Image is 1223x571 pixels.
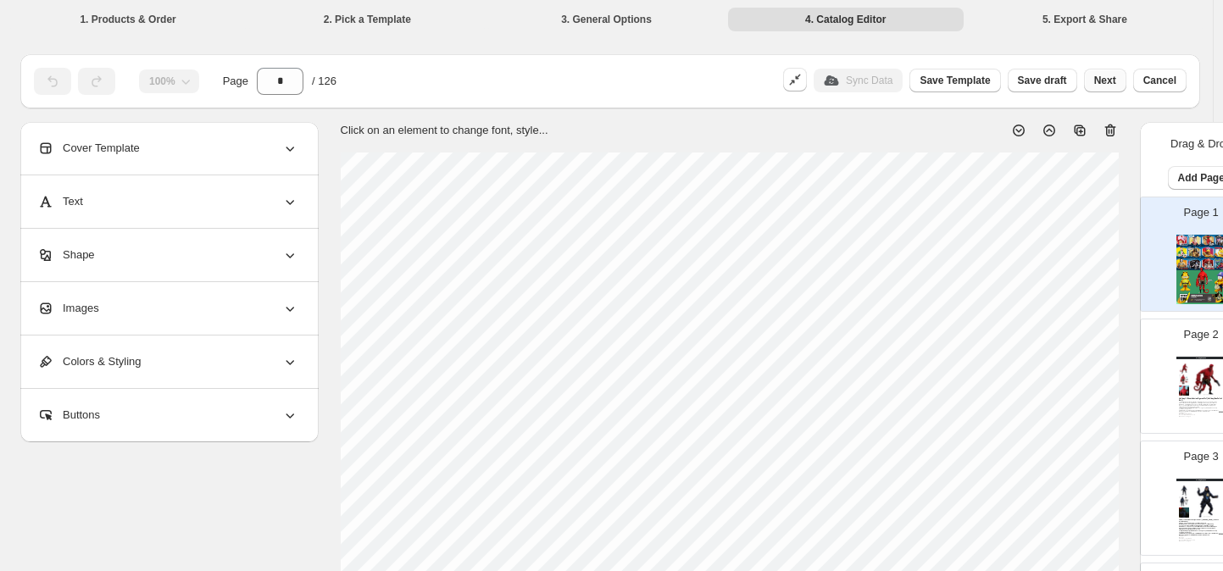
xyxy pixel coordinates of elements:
div: SKU: HB0001 [1179,413,1206,413]
img: secondaryImage [1179,363,1190,374]
div: $ 59.99 [1201,534,1223,535]
span: / 126 [312,73,336,90]
span: Colors & Styling [37,353,141,370]
div: Weight: 14 [1179,537,1206,538]
div: $ 59.99 [1201,412,1223,413]
span: Page [223,73,248,90]
p: Page 3 [1184,448,1219,465]
span: Images [37,300,99,317]
button: Cancel [1133,69,1187,92]
span: Save Template [920,74,990,87]
div: The World’s Greatest Paranormal Investigator has to chase down the stolen prison of the minor dem... [1179,402,1219,413]
img: secondaryImage [1179,496,1190,507]
img: secondaryImage [1179,374,1190,385]
img: secondaryImage [1179,385,1190,396]
span: Buttons [37,407,100,424]
span: Save draft [1018,74,1067,87]
span: Text [37,193,83,210]
span: Cancel [1143,74,1176,87]
div: Window-boxed Figure [1179,416,1206,417]
button: Save Template [909,69,1000,92]
img: secondaryImage [1179,507,1190,518]
div: SKU: HB0002 [1179,535,1206,536]
button: Next [1084,69,1126,92]
div: Barcode №: 814800025183 [1179,540,1206,541]
div: In the [US_STATE] of 1937, the Lobster must stop both [DEMOGRAPHIC_DATA] Agents and a dangerous c... [1179,523,1219,536]
p: Page 1 [1184,204,1219,221]
span: Shape [37,247,95,263]
p: Page 2 [1184,326,1219,343]
button: Save draft [1008,69,1077,92]
span: Cover Template [37,140,140,157]
div: Brand: Boss Fight Studio [1179,413,1206,414]
div: Brand: Boss Fight Studio [1179,538,1206,539]
p: Click on an element to change font, style... [341,122,548,139]
span: Next [1094,74,1116,87]
img: secondaryImage [1179,485,1190,496]
div: Window-boxed Figure [1179,541,1206,541]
